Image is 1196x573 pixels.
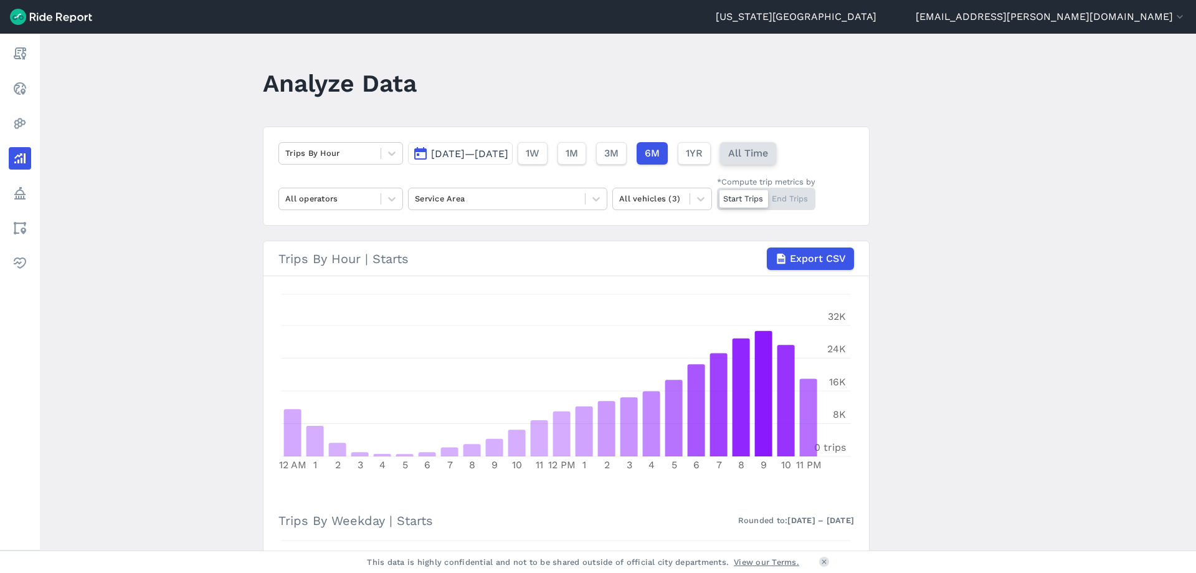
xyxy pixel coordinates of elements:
[447,459,453,471] tspan: 7
[686,146,703,161] span: 1YR
[9,252,31,274] a: Health
[536,459,543,471] tspan: 11
[9,217,31,239] a: Areas
[781,459,791,471] tspan: 10
[734,556,799,568] a: View our Terms.
[424,459,430,471] tspan: 6
[9,77,31,100] a: Realtime
[9,182,31,205] a: Policy
[627,459,632,471] tspan: 3
[828,311,846,322] tspan: 32K
[720,142,776,165] button: All Time
[491,459,498,471] tspan: 9
[313,459,317,471] tspan: 1
[728,146,768,161] span: All Time
[431,148,508,160] span: [DATE]—[DATE]
[596,142,627,165] button: 3M
[916,9,1186,24] button: [EMAIL_ADDRESS][PERSON_NAME][DOMAIN_NAME]
[827,343,846,355] tspan: 24K
[9,42,31,65] a: Report
[263,66,417,100] h1: Analyze Data
[678,142,711,165] button: 1YR
[582,459,586,471] tspan: 1
[767,248,854,270] button: Export CSV
[796,459,822,471] tspan: 11 PM
[738,514,855,526] div: Rounded to:
[648,459,655,471] tspan: 4
[637,142,668,165] button: 6M
[10,9,92,25] img: Ride Report
[512,459,522,471] tspan: 10
[358,459,363,471] tspan: 3
[829,376,846,388] tspan: 16K
[645,146,660,161] span: 6M
[672,459,677,471] tspan: 5
[604,459,610,471] tspan: 2
[278,248,854,270] div: Trips By Hour | Starts
[716,459,722,471] tspan: 7
[790,251,846,266] span: Export CSV
[558,142,586,165] button: 1M
[278,503,854,537] h3: Trips By Weekday | Starts
[717,176,815,188] div: *Compute trip metrics by
[761,459,767,471] tspan: 9
[526,146,539,161] span: 1W
[693,459,700,471] tspan: 6
[566,146,578,161] span: 1M
[604,146,619,161] span: 3M
[787,516,854,525] strong: [DATE] – [DATE]
[716,9,876,24] a: [US_STATE][GEOGRAPHIC_DATA]
[738,459,744,471] tspan: 8
[833,408,846,420] tspan: 8K
[548,459,576,471] tspan: 12 PM
[335,459,341,471] tspan: 2
[814,441,846,453] tspan: 0 trips
[279,459,306,471] tspan: 12 AM
[469,459,475,471] tspan: 8
[379,459,386,471] tspan: 4
[518,142,548,165] button: 1W
[408,142,513,165] button: [DATE]—[DATE]
[402,459,408,471] tspan: 5
[9,112,31,135] a: Heatmaps
[9,147,31,170] a: Analyze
